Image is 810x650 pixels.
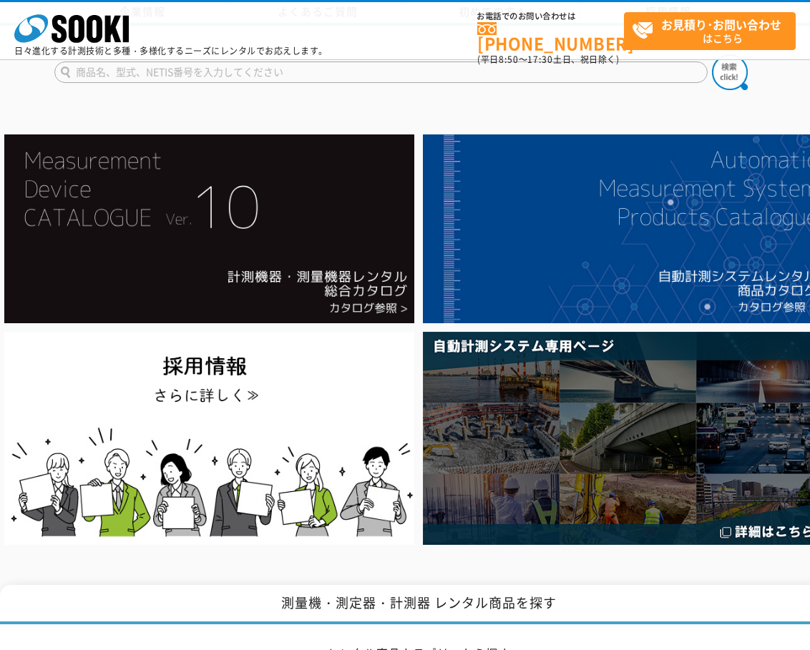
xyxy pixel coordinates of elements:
img: Catalog Ver10 [4,134,414,324]
img: SOOKI recruit [4,332,414,545]
span: 8:50 [499,53,519,66]
p: 日々進化する計測技術と多種・多様化するニーズにレンタルでお応えします。 [14,46,328,55]
strong: お見積り･お問い合わせ [661,16,781,33]
a: お見積り･お問い合わせはこちら [624,12,796,50]
a: [PHONE_NUMBER] [477,22,624,51]
span: (平日 ～ 土日、祝日除く) [477,53,619,66]
img: btn_search.png [712,54,748,90]
span: はこちら [632,13,795,49]
span: お電話でのお問い合わせは [477,12,624,21]
input: 商品名、型式、NETIS番号を入力してください [54,61,708,83]
span: 17:30 [527,53,553,66]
